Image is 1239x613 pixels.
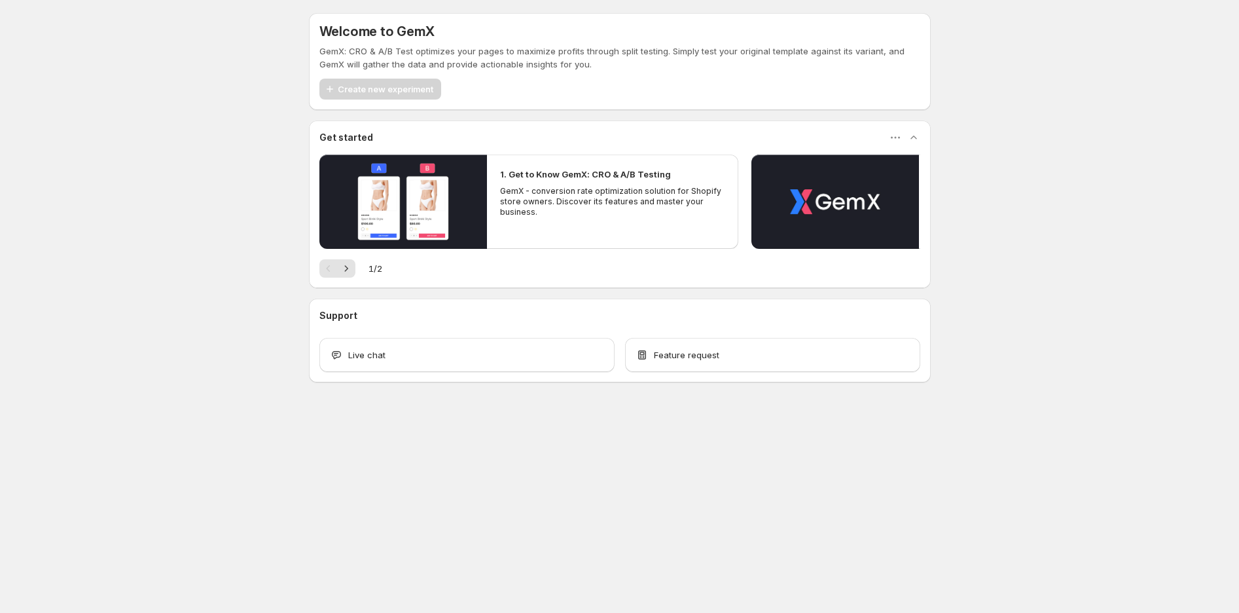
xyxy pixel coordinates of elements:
[319,24,435,39] h5: Welcome to GemX
[500,168,671,181] h2: 1. Get to Know GemX: CRO & A/B Testing
[654,348,719,362] span: Feature request
[751,155,919,249] button: Play video
[500,186,725,217] p: GemX - conversion rate optimization solution for Shopify store owners. Discover its features and ...
[319,45,920,71] p: GemX: CRO & A/B Test optimizes your pages to maximize profits through split testing. Simply test ...
[319,155,487,249] button: Play video
[319,131,373,144] h3: Get started
[319,309,357,322] h3: Support
[319,259,355,278] nav: Pagination
[368,262,382,275] span: 1 / 2
[348,348,386,362] span: Live chat
[337,259,355,278] button: Next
